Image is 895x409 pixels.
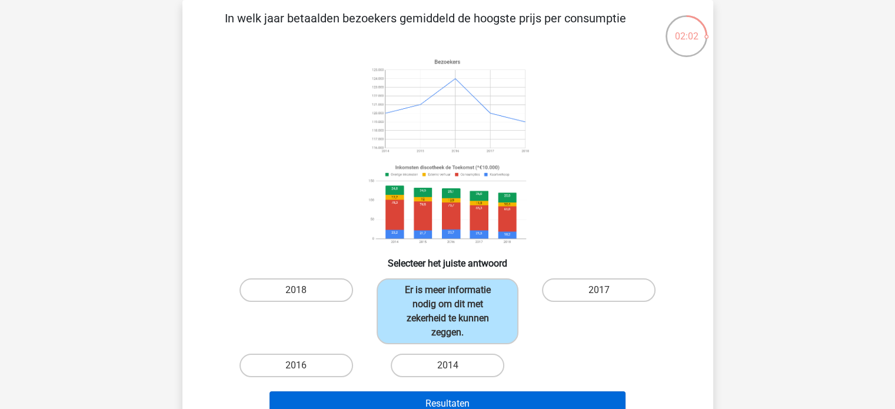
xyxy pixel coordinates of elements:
label: 2018 [239,278,353,302]
label: 2016 [239,354,353,377]
h6: Selecteer het juiste antwoord [201,248,694,269]
p: In welk jaar betaalden bezoekers gemiddeld de hoogste prijs per consumptie [201,9,650,45]
label: Er is meer informatie nodig om dit met zekerheid te kunnen zeggen. [377,278,518,344]
label: 2017 [542,278,656,302]
label: 2014 [391,354,504,377]
div: 02:02 [664,14,708,44]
